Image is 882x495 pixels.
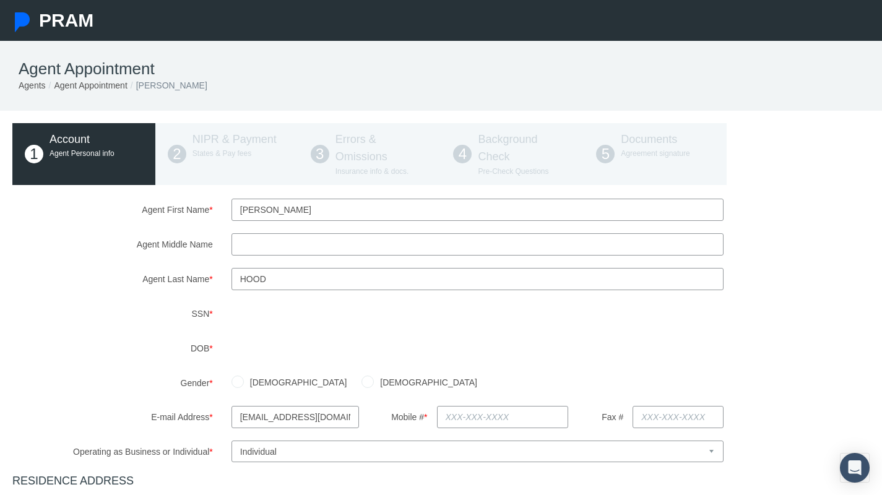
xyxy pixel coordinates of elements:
[633,406,724,428] input: XXX-XXX-XXXX
[3,233,222,256] label: Agent Middle Name
[840,453,870,483] div: Open Intercom Messenger
[12,475,870,488] h4: RESIDENCE ADDRESS
[3,441,222,462] label: Operating as Business or Individual
[25,145,43,163] span: 1
[3,268,222,290] label: Agent Last Name
[50,148,143,160] p: Agent Personal info
[3,303,222,325] label: SSN
[128,79,207,92] li: [PERSON_NAME]
[19,79,46,92] li: Agents
[39,10,93,30] span: PRAM
[12,12,32,32] img: Pram Partner
[3,337,222,359] label: DOB
[587,406,623,428] label: Fax #
[437,406,569,428] input: XXX-XXX-XXXX
[76,406,222,428] label: E-mail Address
[374,376,477,389] label: [DEMOGRAPHIC_DATA]
[378,406,428,428] label: Mobile #
[244,376,347,389] label: [DEMOGRAPHIC_DATA]
[19,59,863,79] h1: Agent Appointment
[46,79,128,92] li: Agent Appointment
[3,199,222,221] label: Agent First Name
[50,133,90,145] span: Account
[3,372,222,394] label: Gender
